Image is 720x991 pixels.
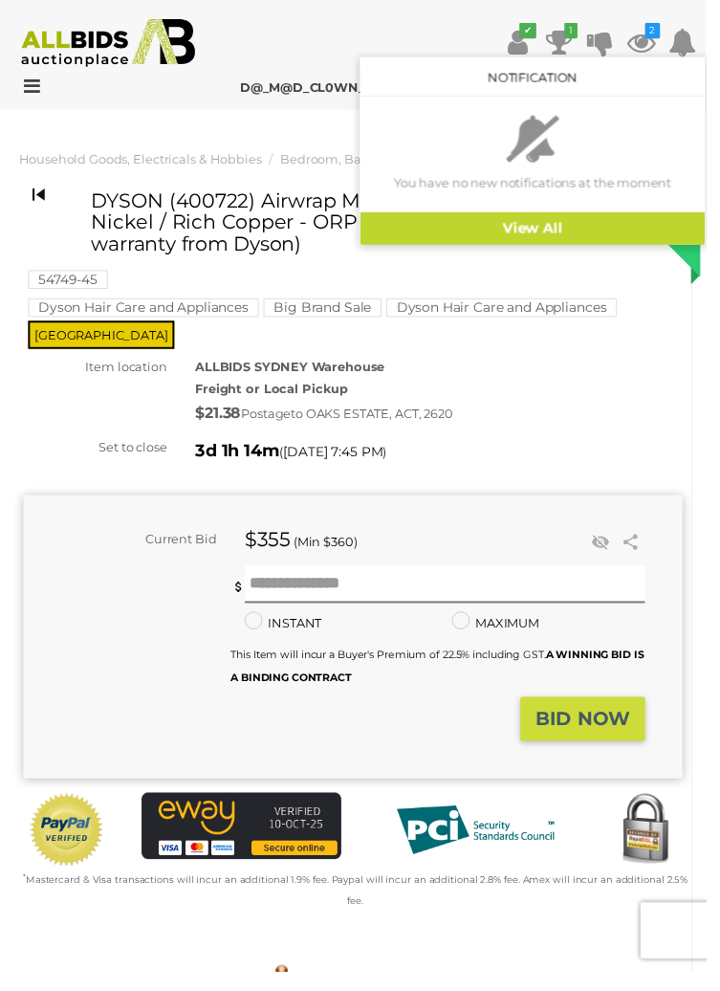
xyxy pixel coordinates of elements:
a: Notification [497,71,589,86]
a: 1 [556,26,584,60]
a: ✔ [513,26,542,60]
i: 1 [576,23,589,39]
i: ✔ [530,23,547,39]
img: Allbids.com.au [11,19,210,69]
strong: D@_M@D_CL0WN_K!LL@ [245,81,424,97]
i: 2 [658,23,673,39]
a: D@_M@D_CL0WN_K!LL@ [245,81,426,97]
a: 2 [640,26,668,60]
a: View All [367,216,719,250]
div: You have no new notifications at the moment [367,99,719,216]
